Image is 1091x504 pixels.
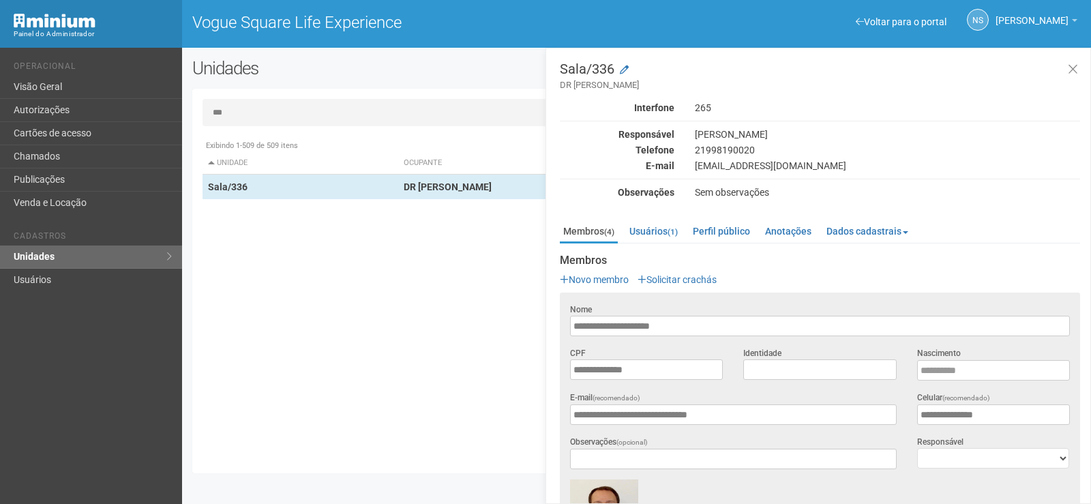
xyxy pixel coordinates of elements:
a: Modificar a unidade [620,63,629,77]
small: (1) [668,227,678,237]
a: Usuários(1) [626,221,681,241]
div: E-mail [550,160,685,172]
strong: Membros [560,254,1080,267]
img: Minium [14,14,95,28]
small: DR [PERSON_NAME] [560,79,1080,91]
div: [PERSON_NAME] [685,128,1090,140]
div: Observações [550,186,685,198]
span: Nicolle Silva [996,2,1068,26]
li: Cadastros [14,231,172,246]
a: Voltar para o portal [856,16,946,27]
div: 21998190020 [685,144,1090,156]
a: Perfil público [689,221,753,241]
label: Nome [570,303,592,316]
h1: Vogue Square Life Experience [192,14,627,31]
strong: DR [PERSON_NAME] [404,181,492,192]
label: Observações [570,436,648,449]
a: Dados cadastrais [823,221,912,241]
div: Interfone [550,102,685,114]
strong: Sala/336 [208,181,248,192]
label: Nascimento [917,347,961,359]
span: (recomendado) [593,394,640,402]
label: CPF [570,347,586,359]
label: Identidade [743,347,781,359]
label: Celular [917,391,990,404]
h3: Sala/336 [560,62,1080,91]
a: [PERSON_NAME] [996,17,1077,28]
div: 265 [685,102,1090,114]
li: Operacional [14,61,172,76]
label: E-mail [570,391,640,404]
div: [EMAIL_ADDRESS][DOMAIN_NAME] [685,160,1090,172]
th: Unidade: activate to sort column descending [203,152,399,175]
a: Membros(4) [560,221,618,243]
label: Responsável [917,436,963,448]
span: (opcional) [616,439,648,446]
th: Ocupante: activate to sort column ascending [398,152,756,175]
small: (4) [604,227,614,237]
a: NS [967,9,989,31]
div: Responsável [550,128,685,140]
a: Anotações [762,221,815,241]
a: Solicitar crachás [638,274,717,285]
h2: Unidades [192,58,551,78]
div: Sem observações [685,186,1090,198]
div: Exibindo 1-509 de 509 itens [203,140,1071,152]
div: Painel do Administrador [14,28,172,40]
div: Telefone [550,144,685,156]
a: Novo membro [560,274,629,285]
span: (recomendado) [942,394,990,402]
